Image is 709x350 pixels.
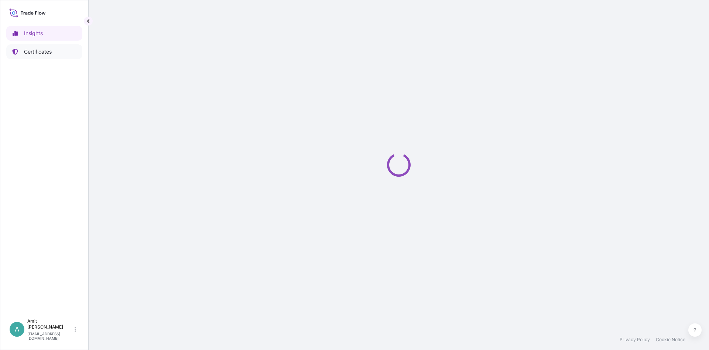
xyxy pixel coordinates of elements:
a: Privacy Policy [620,337,650,343]
a: Insights [6,26,82,41]
a: Cookie Notice [656,337,685,343]
span: A [15,326,19,333]
p: [EMAIL_ADDRESS][DOMAIN_NAME] [27,332,73,340]
p: Certificates [24,48,52,55]
p: Amit [PERSON_NAME] [27,318,73,330]
a: Certificates [6,44,82,59]
p: Insights [24,30,43,37]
